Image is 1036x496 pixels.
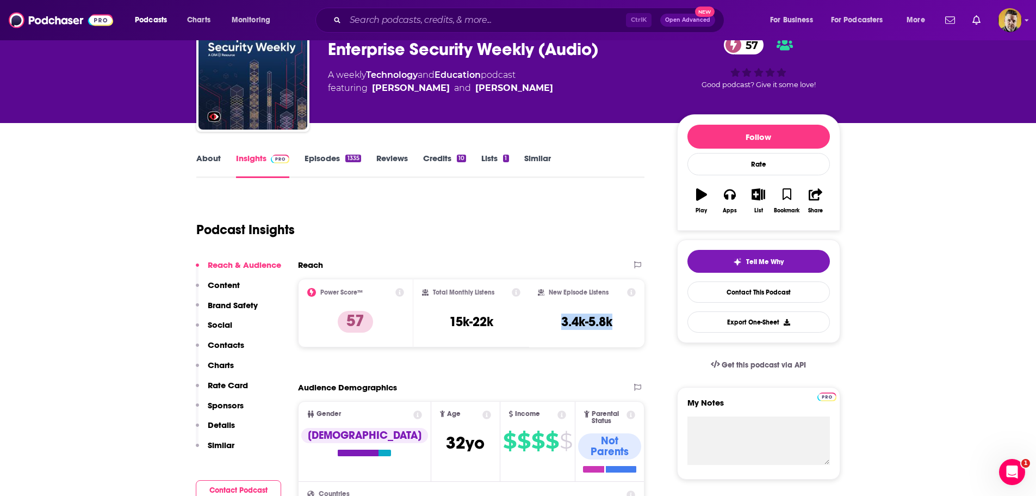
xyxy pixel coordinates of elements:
img: tell me why sparkle [733,258,742,266]
img: Podchaser - Follow, Share and Rate Podcasts [9,10,113,30]
a: Show notifications dropdown [968,11,985,29]
span: $ [545,432,559,450]
span: Income [515,411,540,418]
span: Tell Me Why [746,258,784,266]
button: Sponsors [196,400,244,420]
div: 57Good podcast? Give it some love! [677,28,840,96]
a: Pro website [817,391,836,401]
button: open menu [762,11,827,29]
button: Apps [716,181,744,221]
span: $ [560,432,572,450]
h2: Power Score™ [320,289,363,296]
span: Get this podcast via API [722,360,806,370]
input: Search podcasts, credits, & more... [345,11,626,29]
h2: Audience Demographics [298,382,397,393]
p: Contacts [208,340,244,350]
span: Logged in as JohnMoore [998,8,1022,32]
div: Search podcasts, credits, & more... [326,8,735,33]
a: Education [435,70,481,80]
button: Contacts [196,340,244,360]
button: Play [687,181,716,221]
a: Paul Asadoorian [475,82,553,95]
div: Rate [687,153,830,175]
a: Show notifications dropdown [941,11,959,29]
button: open menu [224,11,284,29]
div: Share [808,207,823,214]
img: Podchaser Pro [817,393,836,401]
div: List [754,207,763,214]
div: 1335 [345,155,361,162]
span: Podcasts [135,13,167,28]
a: Get this podcast via API [702,352,815,378]
img: Enterprise Security Weekly (Audio) [198,21,307,130]
span: Parental Status [592,411,625,425]
button: Brand Safety [196,300,258,320]
div: Apps [723,207,737,214]
p: Reach & Audience [208,260,281,270]
span: Charts [187,13,210,28]
span: $ [531,432,544,450]
div: Bookmark [774,207,799,214]
button: Reach & Audience [196,260,281,280]
button: Show profile menu [998,8,1022,32]
h3: 15k-22k [449,314,493,330]
button: Bookmark [773,181,801,221]
button: tell me why sparkleTell Me Why [687,250,830,273]
p: Charts [208,360,234,370]
a: InsightsPodchaser Pro [236,153,290,178]
div: Not Parents [578,433,641,460]
a: Episodes1335 [305,153,361,178]
h2: Reach [298,260,323,270]
span: 32 yo [446,432,485,454]
p: Sponsors [208,400,244,411]
span: $ [517,432,530,450]
button: Follow [687,125,830,149]
a: Technology [366,70,418,80]
p: Brand Safety [208,300,258,310]
div: A weekly podcast [328,69,553,95]
span: $ [503,432,516,450]
img: Podchaser Pro [271,155,290,163]
button: Details [196,420,235,440]
div: Play [696,207,707,214]
h3: 3.4k-5.8k [561,314,612,330]
button: open menu [824,11,899,29]
span: featuring [328,82,553,95]
span: Age [447,411,461,418]
span: For Business [770,13,813,28]
div: 10 [457,155,466,162]
a: Reviews [376,153,408,178]
span: New [695,7,715,17]
span: Ctrl K [626,13,652,27]
h2: Total Monthly Listens [433,289,494,296]
p: Rate Card [208,380,248,390]
p: Similar [208,440,234,450]
h1: Podcast Insights [196,222,295,238]
button: Charts [196,360,234,380]
iframe: Intercom live chat [999,459,1025,485]
span: and [418,70,435,80]
a: Charts [180,11,217,29]
button: open menu [899,11,939,29]
span: More [907,13,925,28]
button: Rate Card [196,380,248,400]
span: 1 [1021,459,1030,468]
span: Open Advanced [665,17,710,23]
span: For Podcasters [831,13,883,28]
p: Content [208,280,240,290]
button: List [744,181,772,221]
span: Good podcast? Give it some love! [702,81,816,89]
span: Gender [317,411,341,418]
span: and [454,82,471,95]
a: Contact This Podcast [687,281,830,303]
a: About [196,153,221,178]
a: Credits10 [423,153,466,178]
button: open menu [127,11,181,29]
p: Details [208,420,235,430]
a: Tyler Shields [372,82,450,95]
img: User Profile [998,8,1022,32]
span: Monitoring [232,13,270,28]
button: Similar [196,440,234,460]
